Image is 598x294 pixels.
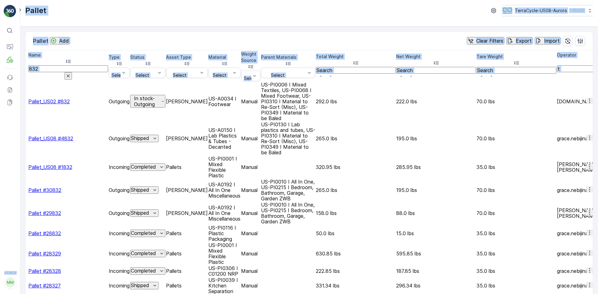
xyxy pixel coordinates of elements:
[477,179,556,201] td: 70.0 lbs
[316,242,396,265] td: 630.85 lbs
[241,179,260,201] td: Manual
[5,271,21,276] span: Name :
[261,179,315,201] td: US-PI0010 I All In One, US-PI0215 I Bedroom, Bathroom, Garage, Garden ZWB
[131,210,149,216] p: Shipped
[166,265,208,277] td: Pallets
[28,135,73,142] a: Pallet_US08 #4832
[208,265,240,277] td: US-PI0306 I C01200 NRP
[316,122,396,155] td: 265.0 lbs
[166,54,208,60] p: Asset Type
[28,164,72,170] a: Pallet_US08 #1832
[5,278,15,287] div: MM
[241,225,260,242] td: Manual
[130,95,165,108] button: In stock-Outgoing
[516,38,532,44] p: Export
[28,268,61,274] a: Pallet #28328
[477,202,556,224] td: 70.0 lbs
[5,153,26,159] span: Material :
[5,112,36,118] span: Total Weight :
[21,102,70,107] span: FD, SC7488, [DATE], #1
[316,67,396,74] input: Search
[208,242,240,265] td: US-PI0001 I Mixed Flexible Plastic
[28,187,61,193] a: Pallet #30832
[241,277,260,294] td: Manual
[241,202,260,224] td: Manual
[131,268,156,273] p: Completed
[244,76,258,81] p: Select
[131,96,158,107] p: In stock-Outgoing
[261,202,315,224] td: US-PI0010 I All In One, US-PI0215 I Bedroom, Bathroom, Garage, Garden ZWB
[33,37,49,45] p: Pallet
[109,202,130,224] td: Outgoing
[5,133,35,138] span: Tare Weight :
[208,156,240,178] td: US-PI0001 I Mixed Flexible Plastic
[316,265,396,277] td: 222.85 lbs
[50,37,69,44] button: Add
[241,265,260,277] td: Manual
[166,202,208,224] td: [PERSON_NAME]
[109,242,130,265] td: Incoming
[396,225,476,242] td: 15.0 lbs
[59,38,69,44] p: Add
[4,271,16,275] span: v 1.49.3
[477,277,556,294] td: 35.0 lbs
[316,82,396,121] td: 292.0 lbs
[169,73,191,78] p: Select
[109,82,130,121] td: Outgoing
[535,37,560,44] button: Import
[28,52,108,58] p: Name
[109,156,130,178] td: Incoming
[316,225,396,242] td: 50.0 lbs
[241,156,260,178] td: Manual
[130,282,159,289] button: Shipped
[28,282,61,289] span: Pallet #28327
[133,73,152,78] p: Select
[396,122,476,155] td: 195.0 lbs
[5,281,36,287] span: Total Weight :
[270,5,327,13] p: FD, SC7488, [DATE], #1
[109,179,130,201] td: Outgoing
[166,179,208,201] td: [PERSON_NAME]
[26,153,108,159] span: US-PI0462 I FD Mixed Flexible Plastic
[131,282,149,288] p: Shipped
[109,54,130,60] p: Type
[396,242,476,265] td: 595.85 lbs
[241,122,260,155] td: Manual
[28,210,61,216] a: Pallet #29832
[544,38,560,44] p: Import
[131,135,149,141] p: Shipped
[166,82,208,121] td: [PERSON_NAME]
[166,277,208,294] td: Pallets
[241,51,260,63] p: Weight Source
[109,225,130,242] td: Incoming
[241,82,260,121] td: Manual
[316,156,396,178] td: 320.95 lbs
[36,112,39,118] span: -
[130,163,165,171] button: Completed
[130,267,165,275] button: Completed
[36,281,39,287] span: -
[130,186,159,194] button: Shipped
[515,7,567,14] p: TerraCycle-US08-Aurora
[269,174,328,182] p: FD, SC7488, [DATE], #2
[28,98,70,105] a: Pallet_US02 #832
[396,54,476,60] p: Net Weight
[477,225,556,242] td: 35.0 lbs
[130,250,165,257] button: Completed
[5,123,33,128] span: Net Weight :
[261,122,315,155] td: US-PI0130 I Lab plastics and tubes, US-PI0310 I Material to Re-Sort (Misc), US-PI0349 I Material ...
[569,8,584,13] p: ( -05:00 )
[208,202,240,224] td: US-A0192 I All In One Miscellaneous
[208,54,240,60] p: Material
[396,277,476,294] td: 296.34 lbs
[477,122,556,155] td: 70.0 lbs
[506,37,532,44] button: Export
[166,122,208,155] td: [PERSON_NAME]
[5,143,33,148] span: Asset Type :
[5,102,21,107] span: Name :
[208,277,240,294] td: US-PI0039 I Kitchen Separation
